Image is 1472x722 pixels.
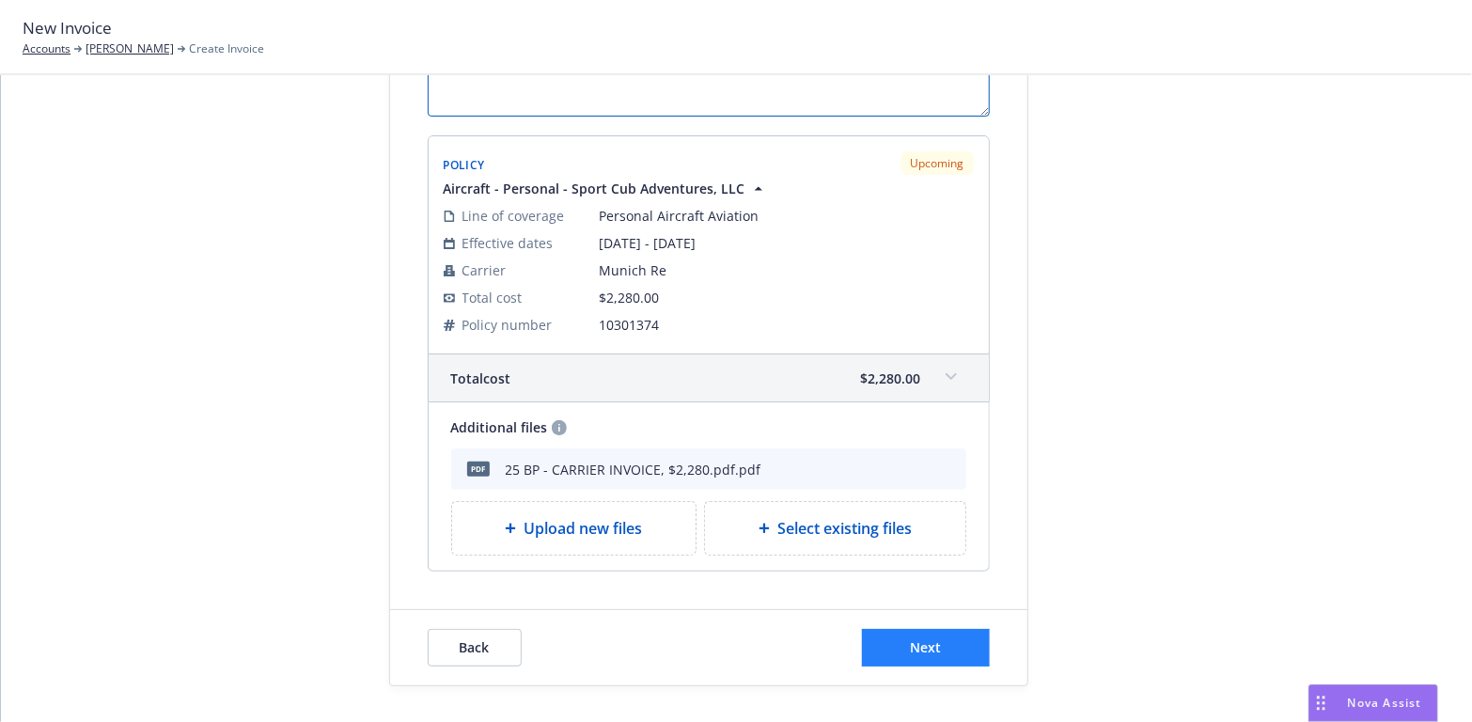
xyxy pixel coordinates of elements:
span: Nova Assist [1348,695,1422,711]
div: Upload new files [451,501,697,556]
div: Select existing files [704,501,966,556]
span: 10301374 [600,315,974,335]
span: Aircraft - Personal - Sport Cub Adventures, LLC [444,179,745,198]
a: [PERSON_NAME] [86,40,174,57]
span: pdf [467,462,490,476]
button: download file [882,458,897,480]
span: Additional files [451,417,548,437]
span: Line of coverage [462,206,565,226]
div: 25 BP - CARRIER INVOICE, $2,280.pdf.pdf [506,460,761,479]
span: [DATE] - [DATE] [600,233,974,253]
button: Nova Assist [1308,684,1438,722]
span: $2,280.00 [600,289,660,306]
span: Personal Aircraft Aviation [600,206,974,226]
span: Munich Re [600,260,974,280]
button: preview file [912,458,929,480]
button: Next [862,629,990,667]
div: Drag to move [1309,685,1333,721]
button: Aircraft - Personal - Sport Cub Adventures, LLC [444,179,768,198]
span: Back [460,638,490,656]
span: Select existing files [777,517,912,540]
span: Policy [444,157,485,173]
button: archive file [944,458,959,480]
a: Accounts [23,40,70,57]
span: Total cost [462,288,523,307]
span: Upload new files [524,517,642,540]
button: Back [428,629,522,667]
div: Upcoming [901,151,974,175]
span: $2,280.00 [861,369,921,388]
span: Effective dates [462,233,554,253]
div: Totalcost$2,280.00 [429,354,989,401]
span: Create Invoice [189,40,264,57]
span: Policy number [462,315,553,335]
span: Next [910,638,941,656]
span: Carrier [462,260,507,280]
span: Total cost [451,369,511,388]
span: New Invoice [23,16,112,40]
